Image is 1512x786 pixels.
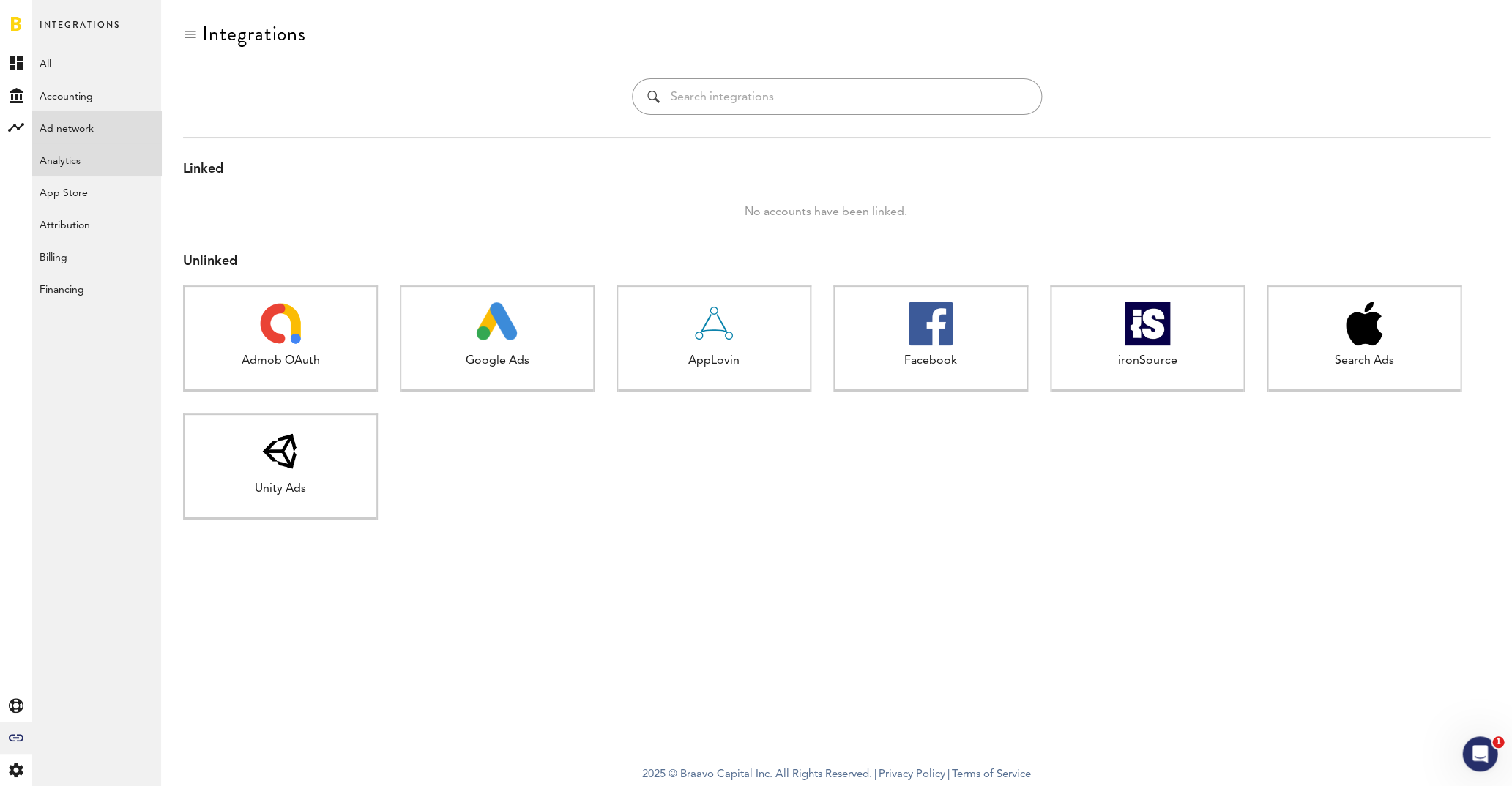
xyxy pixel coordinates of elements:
[32,272,161,304] a: Financing
[40,16,120,47] span: Integrations
[671,79,1027,114] input: Search integrations
[692,302,736,345] img: AppLovin
[909,302,953,345] img: Facebook
[835,353,1027,370] div: Facebook
[183,252,1490,272] div: Unlinked
[401,353,593,370] div: Google Ads
[32,240,161,272] a: Billing
[32,176,161,208] a: App Store
[32,79,161,111] a: Accounting
[185,481,376,498] div: Unity Ads
[258,430,302,474] img: Unity Ads
[30,10,83,23] span: Support
[1268,353,1460,370] div: Search Ads
[1492,736,1504,748] span: 1
[642,764,872,786] span: 2025 © Braavo Capital Inc. All Rights Reserved.
[32,47,161,79] a: All
[202,22,306,45] div: Integrations
[952,769,1031,780] a: Terms of Service
[1462,736,1497,771] iframe: Intercom live chat
[32,111,161,143] a: Ad network
[32,208,161,240] a: Attribution
[183,160,1490,179] div: Linked
[258,302,302,345] img: Admob OAuth
[161,201,1490,223] div: No accounts have been linked.
[1051,353,1243,370] div: ironSource
[476,302,519,345] img: Google Ads
[185,353,376,370] div: Admob OAuth
[618,353,810,370] div: AppLovin
[1125,302,1170,345] img: ironSource
[879,769,945,780] a: Privacy Policy
[1346,302,1382,345] img: Search Ads
[32,143,161,176] a: Analytics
